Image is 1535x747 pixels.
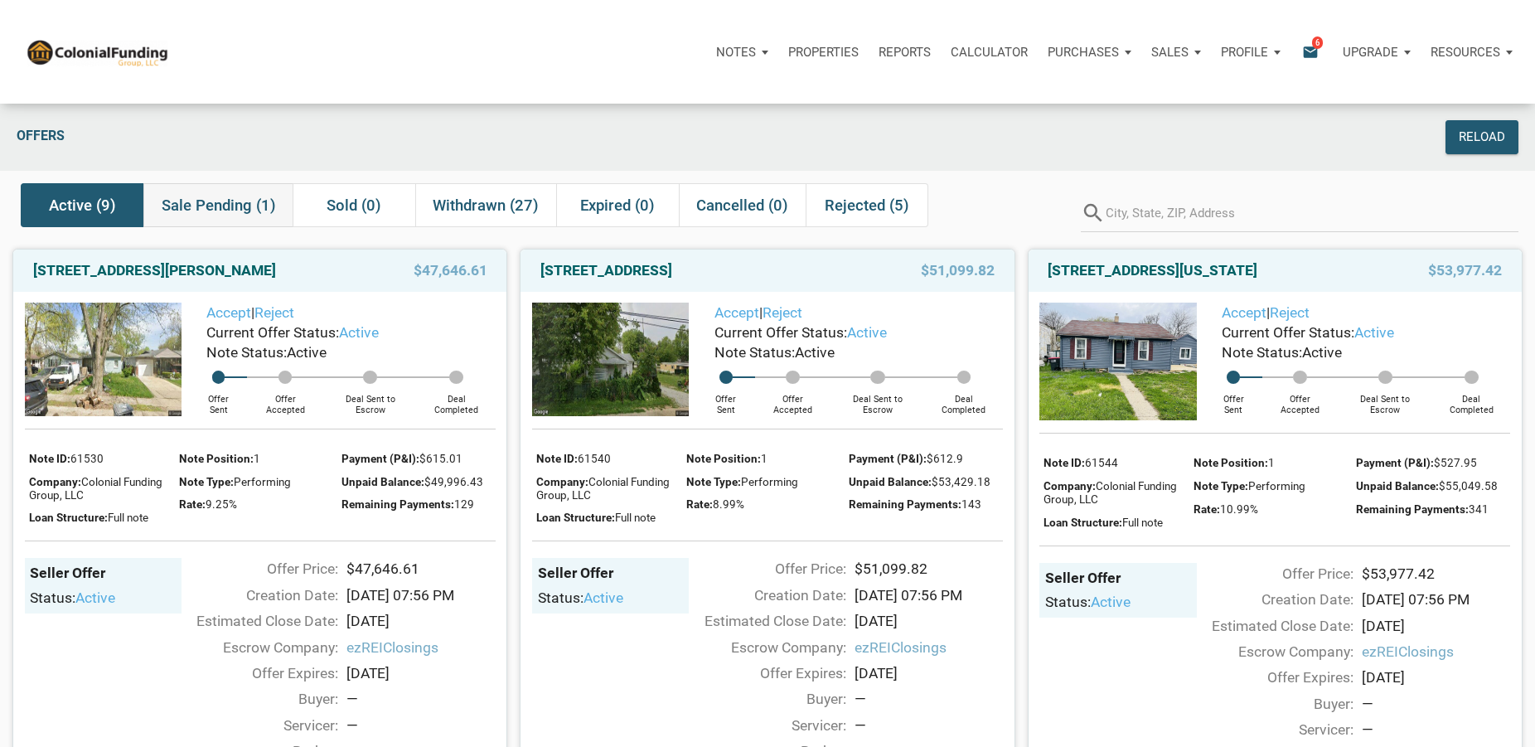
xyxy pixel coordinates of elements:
div: [DATE] 07:56 PM [1353,589,1518,610]
span: $612.9 [927,452,963,465]
div: Escrow Company: [1189,641,1353,662]
span: Active [1302,344,1342,361]
div: Creation Date: [1189,589,1353,610]
span: active [583,589,623,606]
div: Sold (0) [293,183,415,227]
p: Calculator [951,45,1028,60]
span: active [1354,324,1394,341]
span: active [75,589,115,606]
div: Offer Sent [697,384,754,416]
div: Seller Offer [1045,569,1191,588]
div: Servicer: [1189,719,1353,740]
div: Servicer: [173,715,338,736]
span: Full note [108,511,148,524]
span: Loan Structure: [29,511,108,524]
span: Payment (P&I): [341,452,419,465]
span: Unpaid Balance: [341,475,424,488]
a: Notes [706,27,778,77]
span: $53,429.18 [932,475,990,488]
p: Properties [788,45,859,60]
span: active [339,324,379,341]
div: Active (9) [21,183,143,227]
p: Resources [1431,45,1500,60]
span: Status: [538,589,583,606]
a: Accept [714,304,759,321]
span: Status: [30,589,75,606]
a: Accept [1222,304,1266,321]
img: 575873 [25,303,182,416]
span: Rate: [686,497,713,511]
div: Offer Sent [190,384,247,416]
span: active [1091,594,1131,610]
div: [DATE] [846,610,1011,632]
div: $47,646.61 [338,558,503,580]
span: Company: [1044,479,1096,492]
div: Deal Sent to Escrow [830,384,924,416]
span: 61540 [578,452,611,465]
div: Rejected (5) [806,183,928,227]
p: Notes [716,45,756,60]
span: Note Type: [1194,479,1248,492]
a: Reject [1270,304,1310,321]
span: Remaining Payments: [341,497,454,511]
span: Full note [615,511,656,524]
div: Expired (0) [556,183,679,227]
button: Purchases [1038,27,1141,77]
span: Current Offer Status: [206,324,339,341]
p: Sales [1151,45,1189,60]
button: Sales [1141,27,1211,77]
div: Offers [8,120,1147,154]
span: Colonial Funding Group, LLC [1044,479,1177,506]
span: 61544 [1085,456,1118,469]
i: search [1081,195,1106,232]
div: Offer Price: [1189,563,1353,585]
span: 129 [454,497,474,511]
div: — [346,688,495,710]
span: Current Offer Status: [1222,324,1354,341]
span: | [714,304,802,321]
button: Upgrade [1333,27,1421,77]
span: Note ID: [536,452,578,465]
span: Loan Structure: [1044,516,1122,529]
span: $53,977.42 [1428,260,1502,280]
div: — [1362,693,1510,715]
span: Current Offer Status: [714,324,847,341]
div: Seller Offer [30,564,176,583]
p: Profile [1221,45,1268,60]
a: Properties [778,27,869,77]
p: Upgrade [1343,45,1398,60]
div: — [346,715,495,736]
span: 10.99% [1220,502,1258,516]
span: 1 [1268,456,1275,469]
div: Escrow Company: [680,637,845,658]
span: Unpaid Balance: [1356,479,1439,492]
span: Note ID: [29,452,70,465]
div: Deal Completed [417,384,495,416]
span: Sale Pending (1) [162,196,276,216]
div: Seller Offer [538,564,684,583]
span: $51,099.82 [921,260,995,280]
span: Active (9) [49,196,116,216]
span: Note Position: [179,452,254,465]
a: Resources [1421,27,1523,77]
div: Buyer: [173,688,338,710]
div: Deal Sent to Escrow [323,384,417,416]
img: 576121 [1039,303,1196,420]
span: Remaining Payments: [1356,502,1469,516]
div: Creation Date: [173,585,338,606]
span: Full note [1122,516,1163,529]
div: [DATE] [338,662,503,684]
span: Rejected (5) [825,196,909,216]
div: Estimated Close Date: [680,610,845,632]
div: Offer Sent [1205,384,1262,416]
span: $47,646.61 [414,260,487,280]
div: Offer Expires: [173,662,338,684]
div: — [855,715,1003,736]
span: Note Position: [686,452,761,465]
span: Note Type: [686,475,741,488]
div: [DATE] [846,662,1011,684]
span: Remaining Payments: [849,497,961,511]
span: Cancelled (0) [696,196,788,216]
span: Loan Structure: [536,511,615,524]
div: Sale Pending (1) [143,183,293,227]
